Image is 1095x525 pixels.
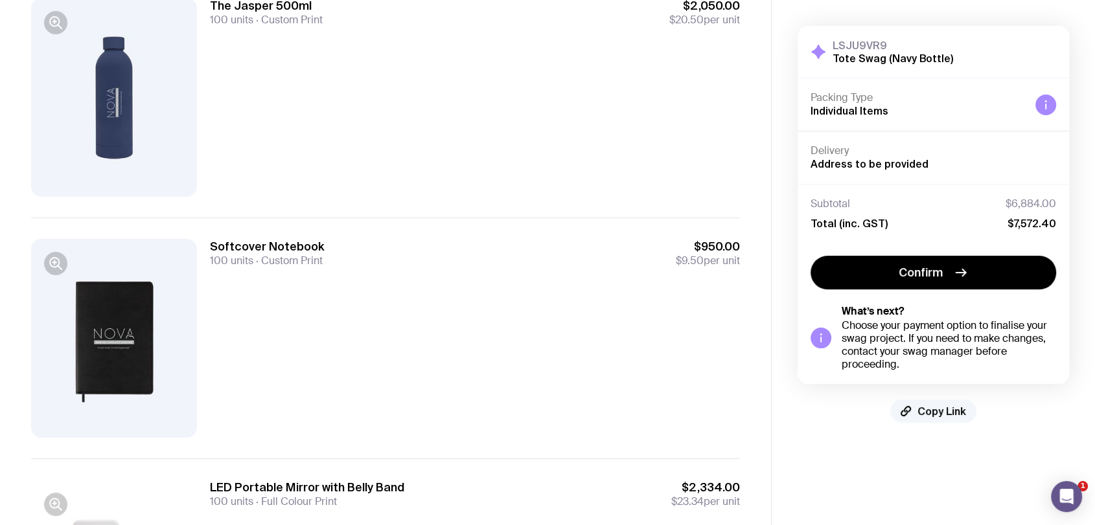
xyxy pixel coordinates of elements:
[811,256,1056,289] button: Confirm
[842,305,1056,318] h5: What’s next?
[676,254,704,267] span: $9.50
[669,13,704,27] span: $20.50
[833,39,953,52] h3: LSJU9VR9
[210,239,325,254] h3: Softcover Notebook
[917,405,966,418] span: Copy Link
[1006,197,1056,210] span: $6,884.00
[671,495,704,508] span: $23.34
[890,399,976,423] button: Copy Link
[669,14,740,27] span: per unit
[210,254,253,267] span: 100 units
[1078,481,1088,491] span: 1
[253,254,323,267] span: Custom Print
[253,495,337,508] span: Full Colour Print
[811,105,888,117] span: Individual Items
[811,144,1056,157] h4: Delivery
[671,495,740,508] span: per unit
[253,13,323,27] span: Custom Print
[811,217,888,230] span: Total (inc. GST)
[676,239,740,254] span: $950.00
[210,480,404,495] h3: LED Portable Mirror with Belly Band
[811,158,928,170] span: Address to be provided
[899,265,943,280] span: Confirm
[833,52,953,65] h2: Tote Swag (Navy Bottle)
[671,480,740,495] span: $2,334.00
[1051,481,1082,512] div: Open Intercom Messenger
[210,13,253,27] span: 100 units
[842,319,1056,371] div: Choose your payment option to finalise your swag project. If you need to make changes, contact yo...
[210,495,253,508] span: 100 units
[676,254,740,267] span: per unit
[811,91,1025,104] h4: Packing Type
[811,197,850,210] span: Subtotal
[1008,217,1056,230] span: $7,572.40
